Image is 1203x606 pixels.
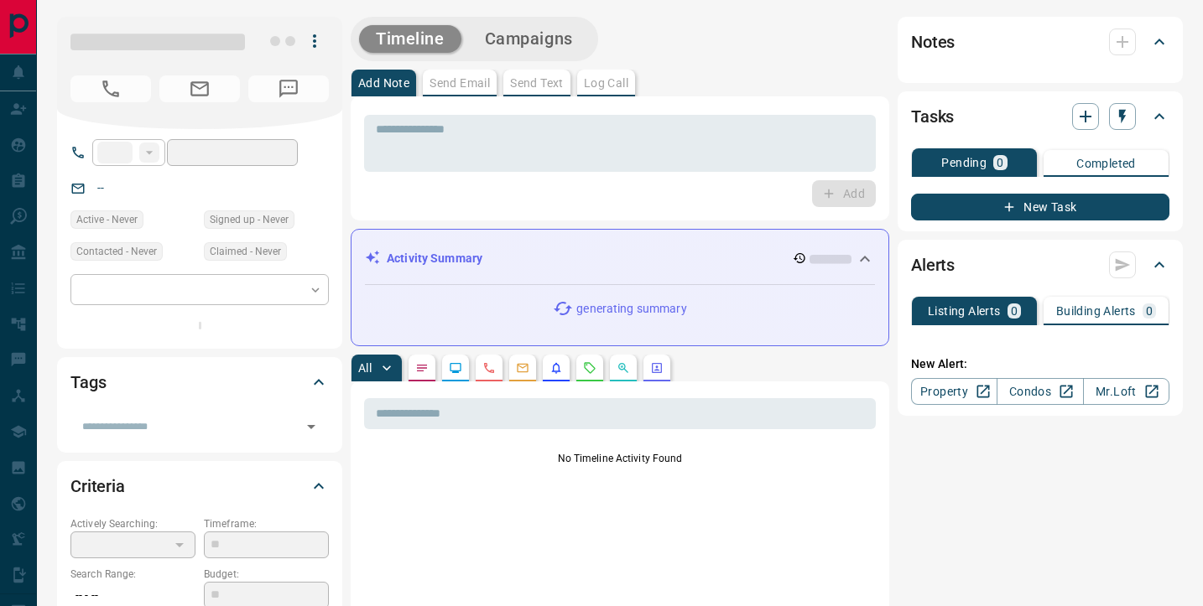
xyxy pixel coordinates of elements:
button: Campaigns [468,25,590,53]
svg: Requests [583,361,596,375]
span: Active - Never [76,211,138,228]
span: Signed up - Never [210,211,289,228]
div: Tasks [911,96,1169,137]
p: All [358,362,372,374]
div: Notes [911,22,1169,62]
div: Tags [70,362,329,402]
p: Actively Searching: [70,516,195,531]
button: Timeline [359,25,461,53]
p: 0 [1011,305,1018,317]
p: Completed [1076,158,1136,169]
svg: Opportunities [617,361,630,375]
p: New Alert: [911,355,1169,373]
svg: Notes [415,361,429,375]
span: Claimed - Never [210,243,281,260]
h2: Criteria [70,473,125,500]
a: Property [911,378,997,405]
svg: Listing Alerts [549,361,563,375]
svg: Lead Browsing Activity [449,361,462,375]
p: generating summary [576,300,686,318]
a: Mr.Loft [1083,378,1169,405]
div: Alerts [911,245,1169,285]
svg: Agent Actions [650,361,664,375]
p: Add Note [358,77,409,89]
p: 0 [997,157,1003,168]
h2: Alerts [911,251,955,278]
p: Timeframe: [204,516,329,531]
h2: Tags [70,369,106,396]
p: Activity Summary [387,250,482,267]
p: Pending [941,157,987,168]
button: New Task [911,194,1169,220]
p: Budget: [204,567,329,582]
p: Listing Alerts [928,305,1001,317]
p: 0 [1146,305,1153,317]
svg: Calls [482,361,496,375]
a: Condos [997,378,1083,405]
div: Criteria [70,466,329,506]
svg: Emails [516,361,529,375]
span: No Number [248,75,329,102]
span: No Number [70,75,151,102]
button: Open [299,415,323,438]
p: No Timeline Activity Found [364,451,876,466]
p: Search Range: [70,567,195,582]
span: No Email [159,75,240,102]
span: Contacted - Never [76,243,157,260]
h2: Tasks [911,103,954,130]
h2: Notes [911,28,955,55]
div: Activity Summary [365,243,875,274]
a: -- [97,181,104,194]
p: Building Alerts [1056,305,1136,317]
